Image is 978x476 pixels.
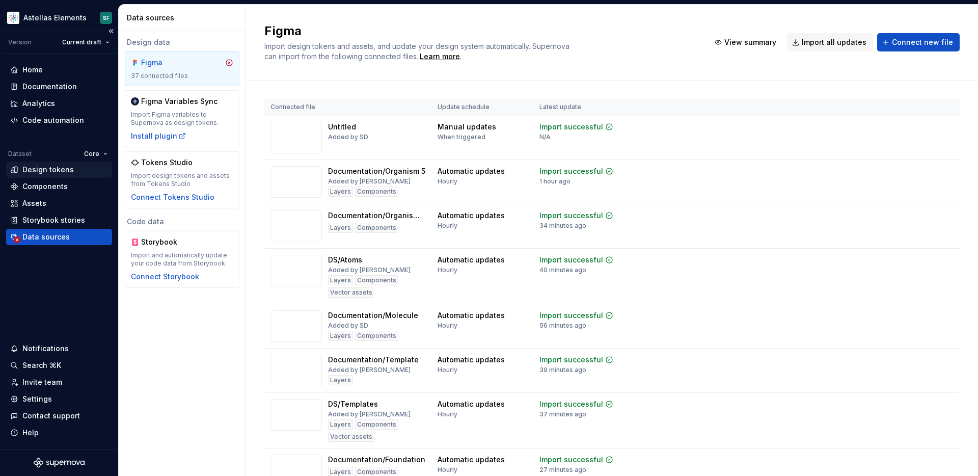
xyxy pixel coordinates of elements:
[131,251,233,268] div: Import and automatically update your code data from Storybook.
[539,177,570,186] div: 1 hour ago
[125,231,239,288] a: StorybookImport and automatically update your code data from Storybook.Connect Storybook
[125,51,239,86] a: Figma37 connected files
[131,272,199,282] button: Connect Storybook
[539,266,586,274] div: 40 minutes ago
[8,150,32,158] div: Dataset
[539,410,586,418] div: 37 minutes ago
[22,165,74,175] div: Design tokens
[22,181,68,192] div: Components
[539,122,603,132] div: Import successful
[6,374,112,390] a: Invite team
[22,215,85,225] div: Storybook stories
[438,122,496,132] div: Manual updates
[328,432,374,442] div: Vector assets
[328,287,374,298] div: Vector assets
[58,35,114,49] button: Current draft
[22,82,77,92] div: Documentation
[131,192,214,202] button: Connect Tokens Studio
[84,150,99,158] span: Core
[328,310,418,321] div: Documentation/Molecule
[328,455,425,465] div: Documentation/Foundation
[127,13,241,23] div: Data sources
[22,198,46,208] div: Assets
[328,331,353,341] div: Layers
[539,322,586,330] div: 56 minutes ago
[328,375,353,385] div: Layers
[438,266,457,274] div: Hourly
[328,399,378,409] div: DS/Templates
[6,178,112,195] a: Components
[420,51,460,62] a: Learn more
[264,23,697,39] h2: Figma
[22,65,43,75] div: Home
[355,187,398,197] div: Components
[125,37,239,47] div: Design data
[264,42,572,61] span: Import design tokens and assets, and update your design system automatically. Supernova can impor...
[62,38,101,46] span: Current draft
[22,98,55,109] div: Analytics
[438,210,505,221] div: Automatic updates
[418,53,461,61] span: .
[79,147,112,161] button: Core
[539,255,603,265] div: Import successful
[539,466,586,474] div: 27 minutes ago
[6,408,112,424] button: Contact support
[6,212,112,228] a: Storybook stories
[328,255,362,265] div: DS/Atoms
[438,322,457,330] div: Hourly
[22,377,62,387] div: Invite team
[7,12,19,24] img: b2369ad3-f38c-46c1-b2a2-f2452fdbdcd2.png
[22,115,84,125] div: Code automation
[22,394,52,404] div: Settings
[6,391,112,407] a: Settings
[22,232,70,242] div: Data sources
[438,133,485,141] div: When triggered
[328,210,425,221] div: Documentation/Organism 2
[125,90,239,147] a: Figma Variables SyncImport Figma variables to Supernova as design tokens.Install plugin
[533,99,639,116] th: Latest update
[328,322,368,330] div: Added by SD
[141,96,218,107] div: Figma Variables Sync
[328,187,353,197] div: Layers
[6,62,112,78] a: Home
[328,366,411,374] div: Added by [PERSON_NAME]
[438,455,505,465] div: Automatic updates
[328,355,419,365] div: Documentation/Template
[539,222,586,230] div: 34 minutes ago
[539,366,586,374] div: 39 minutes ago
[539,455,603,465] div: Import successful
[355,419,398,430] div: Components
[539,210,603,221] div: Import successful
[355,223,398,233] div: Components
[23,13,87,23] div: Astellas Elements
[6,78,112,95] a: Documentation
[131,72,233,80] div: 37 connected files
[125,217,239,227] div: Code data
[8,38,32,46] div: Version
[328,266,411,274] div: Added by [PERSON_NAME]
[787,33,873,51] button: Import all updates
[131,131,186,141] button: Install plugin
[892,37,953,47] span: Connect new file
[6,95,112,112] a: Analytics
[438,222,457,230] div: Hourly
[438,399,505,409] div: Automatic updates
[22,343,69,354] div: Notifications
[877,33,960,51] button: Connect new file
[539,133,551,141] div: N/A
[125,151,239,208] a: Tokens StudioImport design tokens and assets from Tokens StudioConnect Tokens Studio
[22,360,61,371] div: Search ⌘K
[141,157,193,168] div: Tokens Studio
[539,399,603,409] div: Import successful
[539,310,603,321] div: Import successful
[6,195,112,211] a: Assets
[6,229,112,245] a: Data sources
[264,99,431,116] th: Connected file
[438,466,457,474] div: Hourly
[34,458,85,468] svg: Supernova Logo
[141,58,190,68] div: Figma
